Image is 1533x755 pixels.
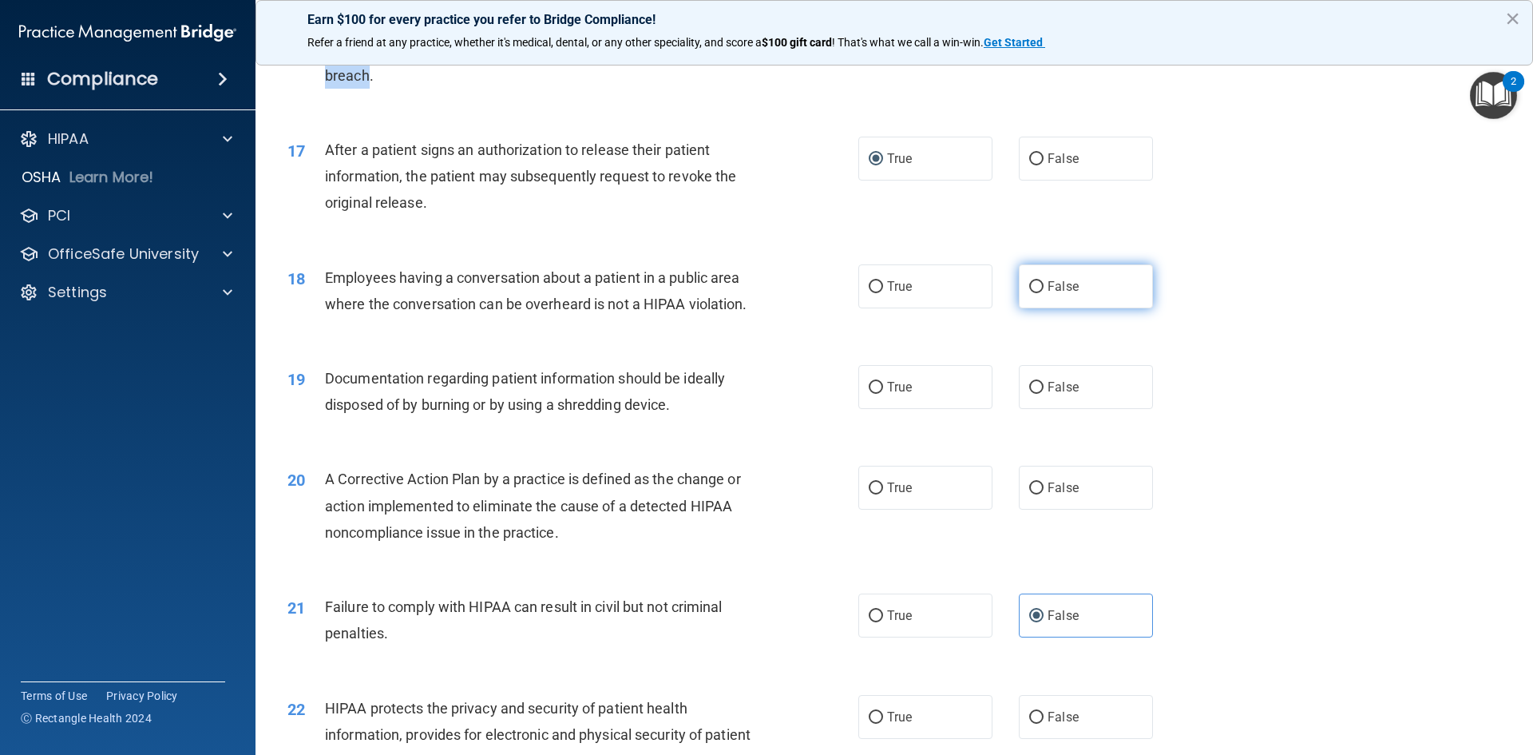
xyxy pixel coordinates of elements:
span: If a breach of PHI involves more than 500 patient(s), a press release must be issued to the major... [325,14,759,83]
button: Close [1505,6,1520,31]
p: HIPAA [48,129,89,149]
a: OfficeSafe University [19,244,232,264]
span: 21 [287,598,305,618]
span: False [1048,151,1079,166]
div: 2 [1511,81,1516,102]
p: Learn More! [69,168,154,187]
span: Employees having a conversation about a patient in a public area where the conversation can be ov... [325,269,747,312]
input: True [869,281,883,293]
span: False [1048,379,1079,395]
span: Refer a friend at any practice, whether it's medical, dental, or any other speciality, and score a [307,36,762,49]
p: OfficeSafe University [48,244,199,264]
span: True [887,379,912,395]
img: PMB logo [19,17,236,49]
span: True [887,279,912,294]
a: Settings [19,283,232,302]
input: False [1029,153,1044,165]
span: False [1048,608,1079,623]
span: Failure to comply with HIPAA can result in civil but not criminal penalties. [325,598,723,642]
span: True [887,709,912,725]
a: HIPAA [19,129,232,149]
input: False [1029,610,1044,622]
span: True [887,480,912,495]
span: 17 [287,141,305,161]
input: False [1029,281,1044,293]
p: Settings [48,283,107,302]
span: After a patient signs an authorization to release their patient information, the patient may subs... [325,141,736,211]
iframe: Drift Widget Chat Controller [1257,642,1514,705]
p: OSHA [22,168,61,187]
span: Ⓒ Rectangle Health 2024 [21,710,152,726]
a: PCI [19,206,232,225]
span: False [1048,709,1079,725]
a: Terms of Use [21,688,87,704]
span: 22 [287,700,305,719]
input: True [869,483,883,495]
input: True [869,712,883,724]
span: True [887,151,912,166]
span: ! That's what we call a win-win. [832,36,984,49]
p: Earn $100 for every practice you refer to Bridge Compliance! [307,12,1481,27]
span: 18 [287,269,305,288]
button: Open Resource Center, 2 new notifications [1470,72,1517,119]
input: True [869,153,883,165]
span: False [1048,279,1079,294]
span: True [887,608,912,623]
a: Get Started [984,36,1045,49]
span: False [1048,480,1079,495]
input: False [1029,712,1044,724]
span: A Corrective Action Plan by a practice is defined as the change or action implemented to eliminat... [325,471,741,540]
a: Privacy Policy [106,688,178,704]
p: PCI [48,206,70,225]
input: True [869,610,883,622]
strong: Get Started [984,36,1043,49]
input: False [1029,382,1044,394]
span: Documentation regarding patient information should be ideally disposed of by burning or by using ... [325,370,725,413]
h4: Compliance [47,68,158,90]
strong: $100 gift card [762,36,832,49]
input: True [869,382,883,394]
span: 20 [287,471,305,490]
span: 19 [287,370,305,389]
input: False [1029,483,1044,495]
